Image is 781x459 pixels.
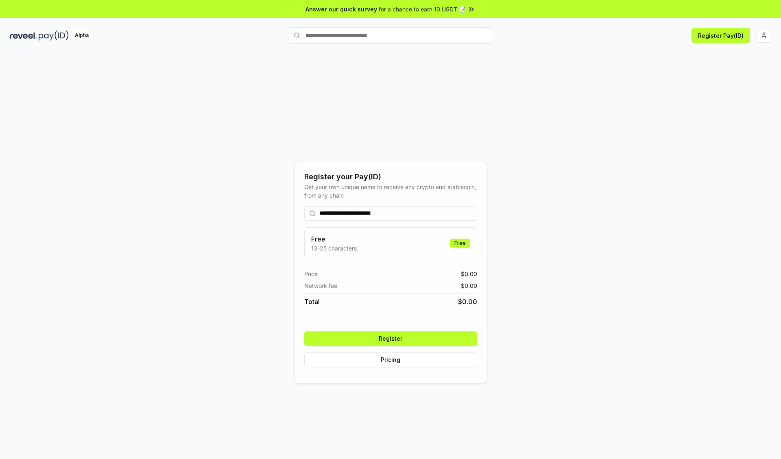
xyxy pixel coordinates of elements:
[304,281,337,290] span: Network fee
[39,30,69,41] img: pay_id
[692,28,750,43] button: Register Pay(ID)
[304,352,477,367] button: Pricing
[70,30,93,41] div: Alpha
[304,297,320,307] span: Total
[311,234,357,244] h3: Free
[450,239,470,248] div: Free
[304,183,477,200] div: Get your own unique name to receive any crypto and stablecoin, from any chain
[305,5,377,13] span: Answer our quick survey
[461,281,477,290] span: $ 0.00
[10,30,37,41] img: reveel_dark
[458,297,477,307] span: $ 0.00
[311,244,357,252] p: 13-25 characters
[304,171,477,183] div: Register your Pay(ID)
[304,331,477,346] button: Register
[379,5,466,13] span: for a chance to earn 10 USDT 📝
[461,270,477,278] span: $ 0.00
[304,270,318,278] span: Price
